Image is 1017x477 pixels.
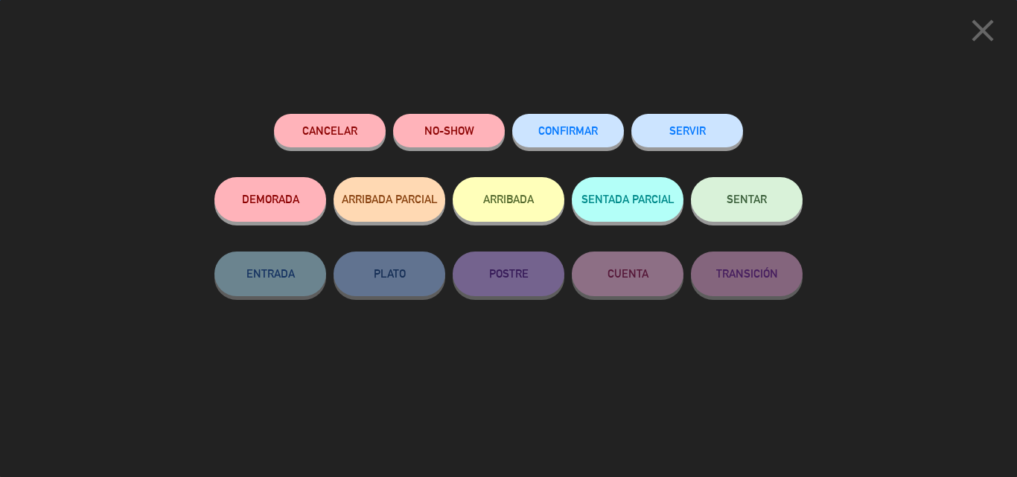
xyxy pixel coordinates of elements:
[453,177,564,222] button: ARRIBADA
[727,193,767,205] span: SENTAR
[334,177,445,222] button: ARRIBADA PARCIAL
[631,114,743,147] button: SERVIR
[453,252,564,296] button: POSTRE
[393,114,505,147] button: NO-SHOW
[691,177,803,222] button: SENTAR
[960,11,1006,55] button: close
[334,252,445,296] button: PLATO
[964,12,1001,49] i: close
[538,124,598,137] span: CONFIRMAR
[214,177,326,222] button: DEMORADA
[274,114,386,147] button: Cancelar
[572,177,683,222] button: SENTADA PARCIAL
[691,252,803,296] button: TRANSICIÓN
[214,252,326,296] button: ENTRADA
[342,193,438,205] span: ARRIBADA PARCIAL
[572,252,683,296] button: CUENTA
[512,114,624,147] button: CONFIRMAR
